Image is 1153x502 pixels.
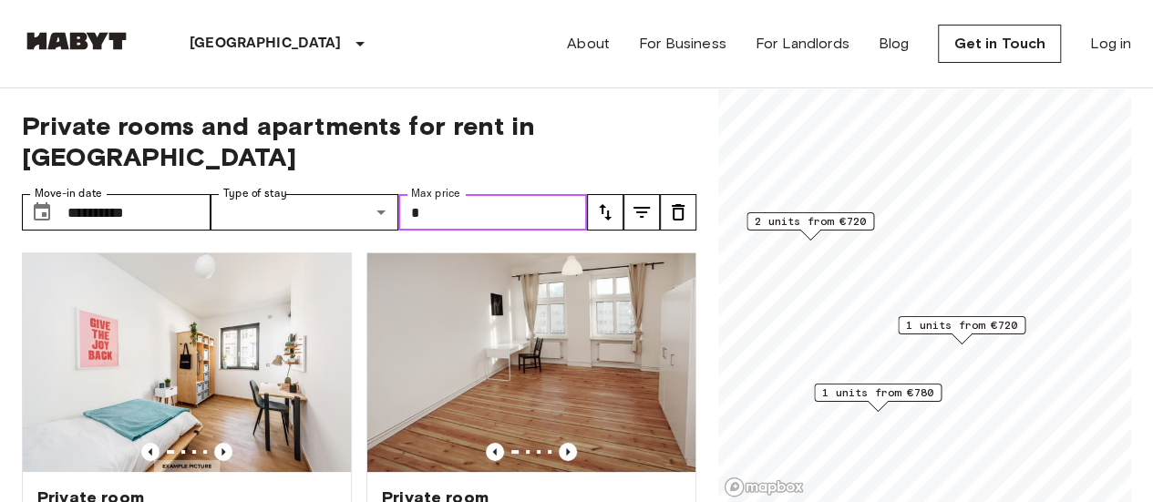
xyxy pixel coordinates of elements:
img: Marketing picture of unit DE-01-243-01M [367,253,695,472]
a: For Landlords [756,33,849,55]
img: Marketing picture of unit DE-01-09-021-02Q [23,253,351,472]
label: Max price [411,186,460,201]
a: For Business [639,33,726,55]
button: tune [660,194,696,231]
a: Get in Touch [938,25,1061,63]
div: Map marker [814,384,942,412]
img: Habyt [22,32,131,50]
span: Private rooms and apartments for rent in [GEOGRAPHIC_DATA] [22,110,696,172]
button: Choose date, selected date is 20 Jan 2026 [24,194,60,231]
div: Map marker [746,212,874,241]
button: Previous image [486,443,504,461]
a: Mapbox logo [724,476,804,497]
button: Previous image [141,443,160,461]
a: Blog [879,33,910,55]
label: Move-in date [35,186,102,201]
span: 1 units from €780 [822,384,933,401]
p: [GEOGRAPHIC_DATA] [190,33,342,55]
span: 1 units from €720 [906,317,1017,333]
span: 2 units from €720 [755,213,866,230]
div: Map marker [898,316,1025,344]
a: Log in [1090,33,1131,55]
label: Type of stay [223,186,287,201]
a: About [567,33,610,55]
button: tune [587,194,623,231]
button: Previous image [214,443,232,461]
button: tune [623,194,660,231]
button: Previous image [559,443,577,461]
